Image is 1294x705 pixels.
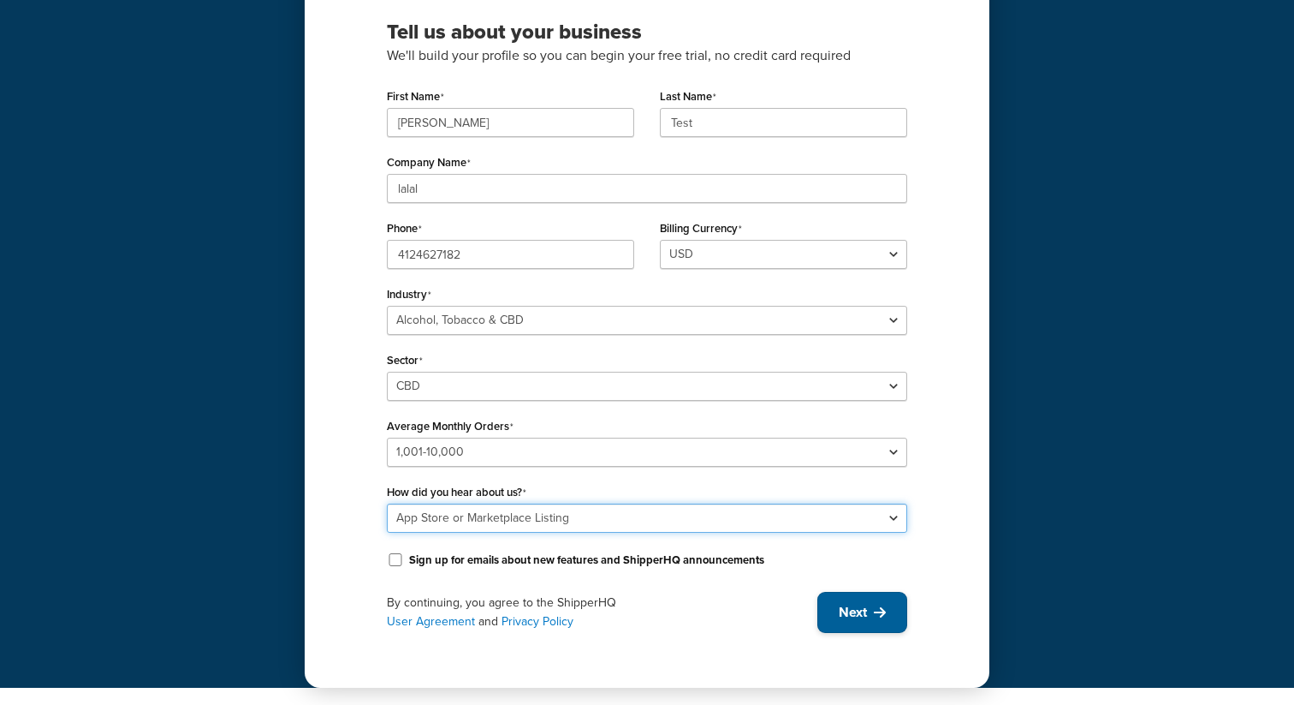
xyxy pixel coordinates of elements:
[502,612,573,630] a: Privacy Policy
[387,354,423,367] label: Sector
[387,156,471,170] label: Company Name
[387,19,907,45] h3: Tell us about your business
[409,553,764,568] label: Sign up for emails about new features and ShipperHQ announcements
[660,222,742,236] label: Billing Currency
[387,288,431,302] label: Industry
[387,222,422,236] label: Phone
[387,45,907,67] p: We'll build your profile so you can begin your free trial, no credit card required
[839,603,867,622] span: Next
[387,486,526,499] label: How did you hear about us?
[387,594,817,631] div: By continuing, you agree to the ShipperHQ and
[660,90,716,104] label: Last Name
[387,612,475,630] a: User Agreement
[387,90,444,104] label: First Name
[817,592,907,633] button: Next
[387,420,513,433] label: Average Monthly Orders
